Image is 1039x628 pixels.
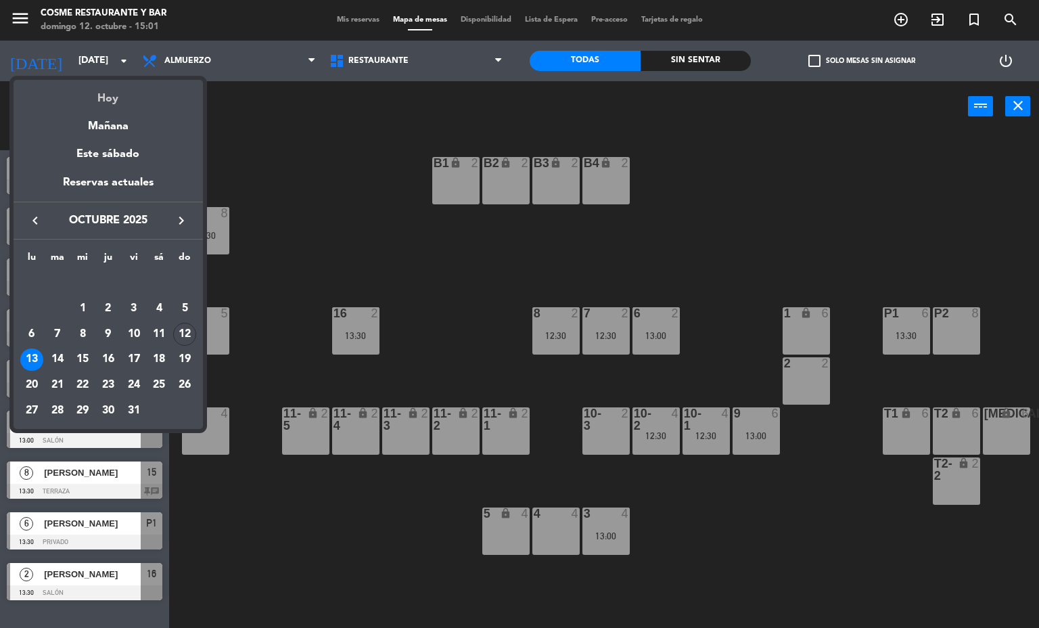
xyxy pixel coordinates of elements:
td: 17 de octubre de 2025 [121,347,147,373]
td: 28 de octubre de 2025 [45,398,70,424]
th: jueves [95,250,121,271]
td: 20 de octubre de 2025 [19,372,45,398]
div: 21 [46,374,69,397]
div: 30 [97,399,120,422]
td: 6 de octubre de 2025 [19,321,45,347]
button: keyboard_arrow_left [23,212,47,229]
div: 15 [71,349,94,372]
div: Este sábado [14,135,203,173]
td: 26 de octubre de 2025 [172,372,198,398]
div: 24 [122,374,145,397]
td: 3 de octubre de 2025 [121,296,147,321]
td: OCT. [19,271,198,296]
div: 7 [46,323,69,346]
td: 21 de octubre de 2025 [45,372,70,398]
div: 29 [71,399,94,422]
div: 25 [147,374,170,397]
td: 8 de octubre de 2025 [70,321,95,347]
div: Reservas actuales [14,174,203,202]
div: Hoy [14,80,203,108]
td: 15 de octubre de 2025 [70,347,95,373]
div: 31 [122,399,145,422]
td: 12 de octubre de 2025 [172,321,198,347]
div: 27 [20,399,43,422]
div: 20 [20,374,43,397]
td: 4 de octubre de 2025 [147,296,172,321]
td: 31 de octubre de 2025 [121,398,147,424]
td: 14 de octubre de 2025 [45,347,70,373]
td: 13 de octubre de 2025 [19,347,45,373]
td: 16 de octubre de 2025 [95,347,121,373]
th: martes [45,250,70,271]
div: 16 [97,349,120,372]
td: 29 de octubre de 2025 [70,398,95,424]
div: 12 [173,323,196,346]
div: 14 [46,349,69,372]
div: 11 [147,323,170,346]
div: 18 [147,349,170,372]
td: 2 de octubre de 2025 [95,296,121,321]
div: 10 [122,323,145,346]
td: 5 de octubre de 2025 [172,296,198,321]
i: keyboard_arrow_left [27,212,43,229]
th: domingo [172,250,198,271]
div: 28 [46,399,69,422]
td: 19 de octubre de 2025 [172,347,198,373]
div: 3 [122,297,145,320]
div: 2 [97,297,120,320]
div: 5 [173,297,196,320]
div: 26 [173,374,196,397]
div: 6 [20,323,43,346]
td: 23 de octubre de 2025 [95,372,121,398]
div: 17 [122,349,145,372]
th: miércoles [70,250,95,271]
td: 27 de octubre de 2025 [19,398,45,424]
div: 8 [71,323,94,346]
div: Mañana [14,108,203,135]
td: 25 de octubre de 2025 [147,372,172,398]
td: 24 de octubre de 2025 [121,372,147,398]
td: 7 de octubre de 2025 [45,321,70,347]
td: 30 de octubre de 2025 [95,398,121,424]
div: 22 [71,374,94,397]
span: octubre 2025 [47,212,169,229]
th: sábado [147,250,172,271]
td: 9 de octubre de 2025 [95,321,121,347]
td: 11 de octubre de 2025 [147,321,172,347]
div: 13 [20,349,43,372]
div: 19 [173,349,196,372]
td: 22 de octubre de 2025 [70,372,95,398]
td: 1 de octubre de 2025 [70,296,95,321]
th: lunes [19,250,45,271]
button: keyboard_arrow_right [169,212,193,229]
td: 18 de octubre de 2025 [147,347,172,373]
div: 1 [71,297,94,320]
div: 9 [97,323,120,346]
div: 23 [97,374,120,397]
th: viernes [121,250,147,271]
div: 4 [147,297,170,320]
td: 10 de octubre de 2025 [121,321,147,347]
i: keyboard_arrow_right [173,212,189,229]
